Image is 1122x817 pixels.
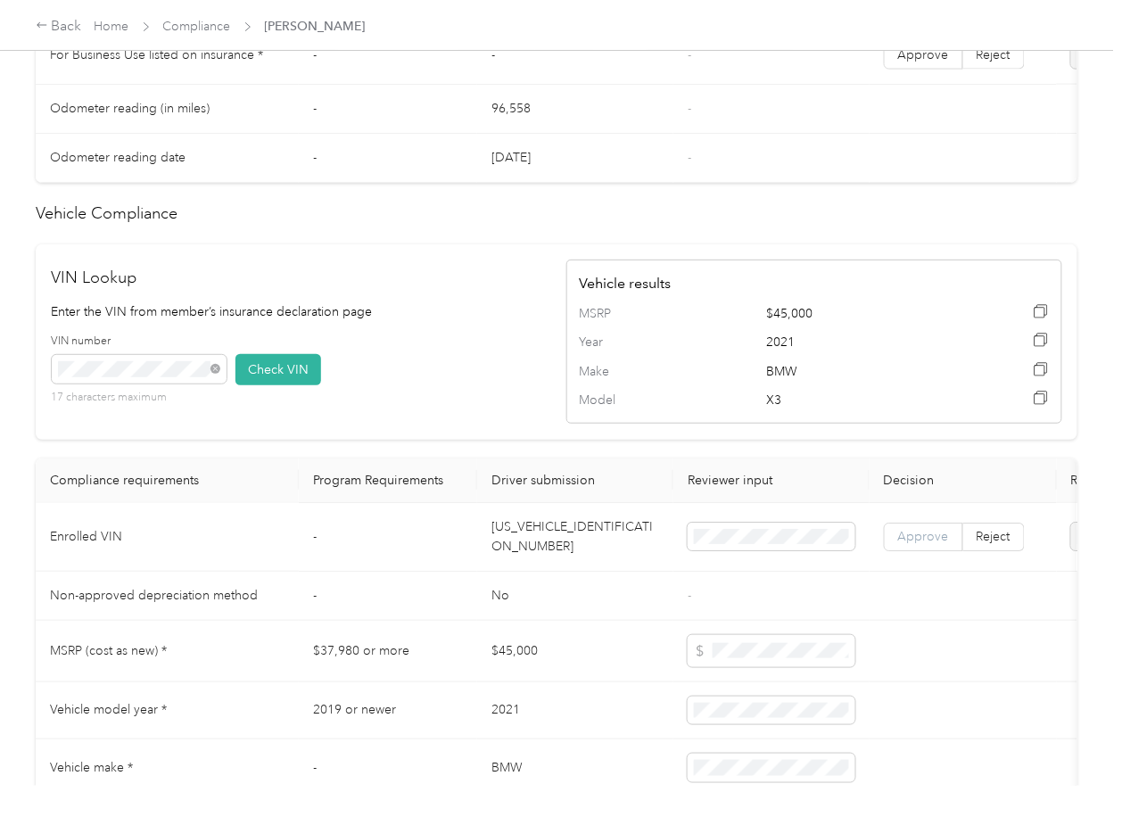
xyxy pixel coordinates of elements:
[898,529,949,544] span: Approve
[477,682,673,740] td: 2021
[477,85,673,134] td: 96,558
[299,682,477,740] td: 2019 or newer
[36,503,299,572] td: Enrolled VIN
[477,503,673,572] td: [US_VEHICLE_IDENTIFICATION_NUMBER]
[477,458,673,503] th: Driver submission
[50,47,263,62] span: For Business Use listed on insurance *
[299,134,477,183] td: -
[580,273,1049,294] h4: Vehicle results
[299,85,477,134] td: -
[477,572,673,621] td: No
[299,572,477,621] td: -
[477,621,673,682] td: $45,000
[580,362,655,382] span: Make
[36,621,299,682] td: MSRP (cost as new) *
[36,202,1077,226] h2: Vehicle Compliance
[688,101,691,116] span: -
[767,304,954,324] span: $45,000
[1022,717,1122,817] iframe: Everlance-gr Chat Button Frame
[688,47,691,62] span: -
[52,334,227,350] label: VIN number
[52,302,548,321] p: Enter the VIN from member’s insurance declaration page
[50,760,133,775] span: Vehicle make *
[50,588,258,603] span: Non-approved depreciation method
[36,458,299,503] th: Compliance requirements
[767,362,954,382] span: BMW
[36,739,299,797] td: Vehicle make *
[235,354,321,385] button: Check VIN
[50,643,167,658] span: MSRP (cost as new) *
[36,572,299,621] td: Non-approved depreciation method
[50,702,167,717] span: Vehicle model year *
[36,134,299,183] td: Odometer reading date
[299,739,477,797] td: -
[299,27,477,85] td: -
[36,682,299,740] td: Vehicle model year *
[52,266,548,290] h2: VIN Lookup
[299,503,477,572] td: -
[673,458,870,503] th: Reviewer input
[36,27,299,85] td: For Business Use listed on insurance *
[688,588,691,603] span: -
[299,621,477,682] td: $37,980 or more
[580,333,655,352] span: Year
[52,390,227,406] p: 17 characters maximum
[50,529,122,544] span: Enrolled VIN
[580,304,655,324] span: MSRP
[477,27,673,85] td: -
[265,17,366,36] span: [PERSON_NAME]
[95,19,129,34] a: Home
[50,150,186,165] span: Odometer reading date
[580,391,655,410] span: Model
[870,458,1057,503] th: Decision
[977,529,1011,544] span: Reject
[36,16,82,37] div: Back
[299,458,477,503] th: Program Requirements
[163,19,231,34] a: Compliance
[898,47,949,62] span: Approve
[767,391,954,410] span: X3
[50,101,210,116] span: Odometer reading (in miles)
[977,47,1011,62] span: Reject
[477,134,673,183] td: [DATE]
[767,333,954,352] span: 2021
[36,85,299,134] td: Odometer reading (in miles)
[688,150,691,165] span: -
[477,739,673,797] td: BMW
